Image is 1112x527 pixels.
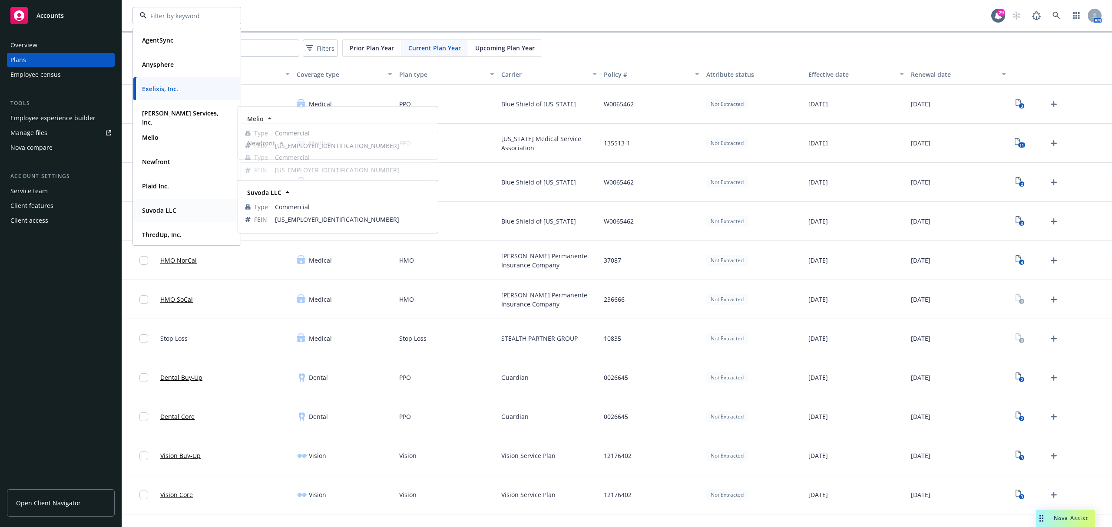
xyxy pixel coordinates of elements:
text: 3 [1020,103,1023,109]
a: Upload Plan Documents [1047,293,1061,306]
span: Type [254,153,268,162]
span: Vision Service Plan [501,451,556,460]
a: View Plan Documents [1013,136,1027,150]
a: Upload Plan Documents [1047,136,1061,150]
div: Tools [7,99,115,108]
span: PPO [399,373,411,382]
div: 29 [997,9,1005,16]
span: Blue Shield of [US_STATE] [501,217,576,226]
strong: ThredUp, Inc. [142,231,182,239]
div: Not Extracted [706,294,748,305]
button: Coverage type [293,64,396,85]
input: Toggle Row Selected [139,334,148,343]
span: [DATE] [808,256,828,265]
div: Not Extracted [706,411,748,422]
span: Dental [309,412,328,421]
span: [US_EMPLOYER_IDENTIFICATION_NUMBER] [275,215,430,224]
div: Coverage type [297,70,383,79]
input: Toggle Row Selected [139,491,148,499]
div: Carrier [501,70,587,79]
span: W0065462 [604,217,634,226]
a: Search [1048,7,1065,24]
span: Medical [309,256,332,265]
strong: [PERSON_NAME] Services, Inc. [142,109,218,126]
div: Not Extracted [706,489,748,500]
button: Carrier [498,64,600,85]
a: View Plan Documents [1013,175,1027,189]
span: Dental [309,373,328,382]
div: Not Extracted [706,138,748,148]
span: Medical [309,99,332,109]
strong: Plaid Inc. [142,182,169,190]
a: Service team [7,184,115,198]
a: View Plan Documents [1013,410,1027,424]
text: 4 [1020,260,1023,265]
span: [DATE] [911,373,930,382]
strong: Melio [247,115,264,123]
input: Toggle Row Selected [139,373,148,382]
div: Drag to move [1036,510,1047,527]
span: W0065462 [604,178,634,187]
div: Not Extracted [706,333,748,344]
strong: Melio [142,133,159,142]
a: Upload Plan Documents [1047,175,1061,189]
a: View Plan Documents [1013,449,1027,463]
span: 12176402 [604,490,632,499]
span: [DATE] [911,256,930,265]
span: STEALTH PARTNER GROUP [501,334,578,343]
a: View Plan Documents [1013,97,1027,111]
span: Filters [304,42,336,55]
div: Effective date [808,70,894,79]
span: Nova Assist [1054,514,1088,522]
div: Nova compare [10,141,53,155]
a: HMO SoCal [160,295,193,304]
span: PPO [399,412,411,421]
span: Medical [309,334,332,343]
a: Client features [7,199,115,213]
span: Accounts [36,12,64,19]
a: Nova compare [7,141,115,155]
span: 37087 [604,256,621,265]
span: 135513-1 [604,138,630,148]
button: Effective date [805,64,907,85]
span: [DATE] [911,138,930,148]
div: Not Extracted [706,255,748,266]
text: 11 [1019,142,1024,148]
text: 3 [1020,455,1023,461]
text: 3 [1020,221,1023,226]
a: Vision Buy-Up [160,451,201,460]
div: Not Extracted [706,372,748,383]
text: 2 [1020,416,1023,422]
button: Renewal date [907,64,1010,85]
a: Client access [7,214,115,227]
span: [DATE] [911,490,930,499]
a: Upload Plan Documents [1047,449,1061,463]
span: [DATE] [911,217,930,226]
a: View Plan Documents [1013,214,1027,228]
span: 12176402 [604,451,632,460]
span: Prior Plan Year [350,43,394,53]
text: 2 [1020,377,1023,382]
strong: Suvoda LLC [247,188,281,197]
div: Manage files [10,126,47,140]
span: Type [254,128,268,138]
span: Vision [309,490,326,499]
span: [DATE] [808,334,828,343]
a: Upload Plan Documents [1047,254,1061,267]
span: Stop Loss [399,334,427,343]
a: Dental Core [160,412,195,421]
span: [DATE] [911,412,930,421]
span: Blue Shield of [US_STATE] [501,99,576,109]
a: HMO NorCal [160,256,197,265]
input: Toggle Row Selected [139,451,148,460]
div: Client features [10,199,53,213]
strong: Newfront [142,158,170,166]
span: [DATE] [808,138,828,148]
span: Commercial [275,202,430,211]
span: [DATE] [911,451,930,460]
button: Filters [303,40,338,57]
a: Report a Bug [1028,7,1045,24]
span: 10835 [604,334,621,343]
a: Upload Plan Documents [1047,371,1061,385]
a: Plans [7,53,115,67]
